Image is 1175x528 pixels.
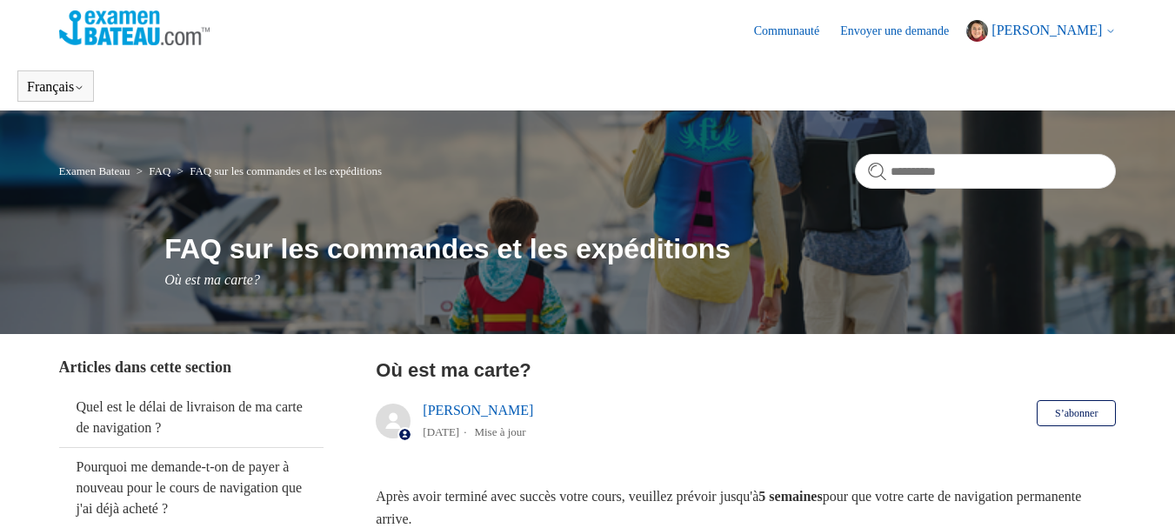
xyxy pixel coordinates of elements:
[59,10,210,45] img: Page d’accueil du Centre d’aide Examen Bateau
[174,164,382,177] li: FAQ sur les commandes et les expéditions
[59,164,133,177] li: Examen Bateau
[758,489,822,504] strong: 5 semaines
[59,388,324,447] a: Quel est le délai de livraison de ma carte de navigation ?
[27,79,84,95] button: Français
[164,228,1116,270] h1: FAQ sur les commandes et les expéditions
[855,154,1116,189] input: Rechercher
[423,403,533,418] a: [PERSON_NAME]
[133,164,174,177] li: FAQ
[840,22,966,40] a: Envoyer une demande
[754,22,837,40] a: Communauté
[376,356,1116,384] h2: Où est ma carte?
[190,164,382,177] a: FAQ sur les commandes et les expéditions
[474,425,525,438] li: Mise à jour
[423,425,459,438] time: 08/05/2025 11:57
[149,164,170,177] a: FAQ
[966,20,1116,42] button: [PERSON_NAME]
[59,164,130,177] a: Examen Bateau
[991,23,1102,37] span: [PERSON_NAME]
[59,358,231,376] span: Articles dans cette section
[59,448,324,528] a: Pourquoi me demande-t-on de payer à nouveau pour le cours de navigation que j'ai déjà acheté ?
[1037,400,1116,426] button: S’abonner à Article
[164,272,260,287] span: Où est ma carte?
